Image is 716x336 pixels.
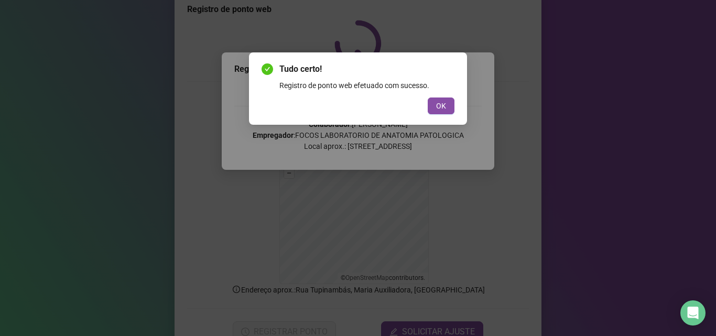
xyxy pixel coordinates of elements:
span: Tudo certo! [279,63,454,75]
span: check-circle [262,63,273,75]
div: Registro de ponto web efetuado com sucesso. [279,80,454,91]
button: OK [428,97,454,114]
span: OK [436,100,446,112]
div: Open Intercom Messenger [680,300,706,326]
